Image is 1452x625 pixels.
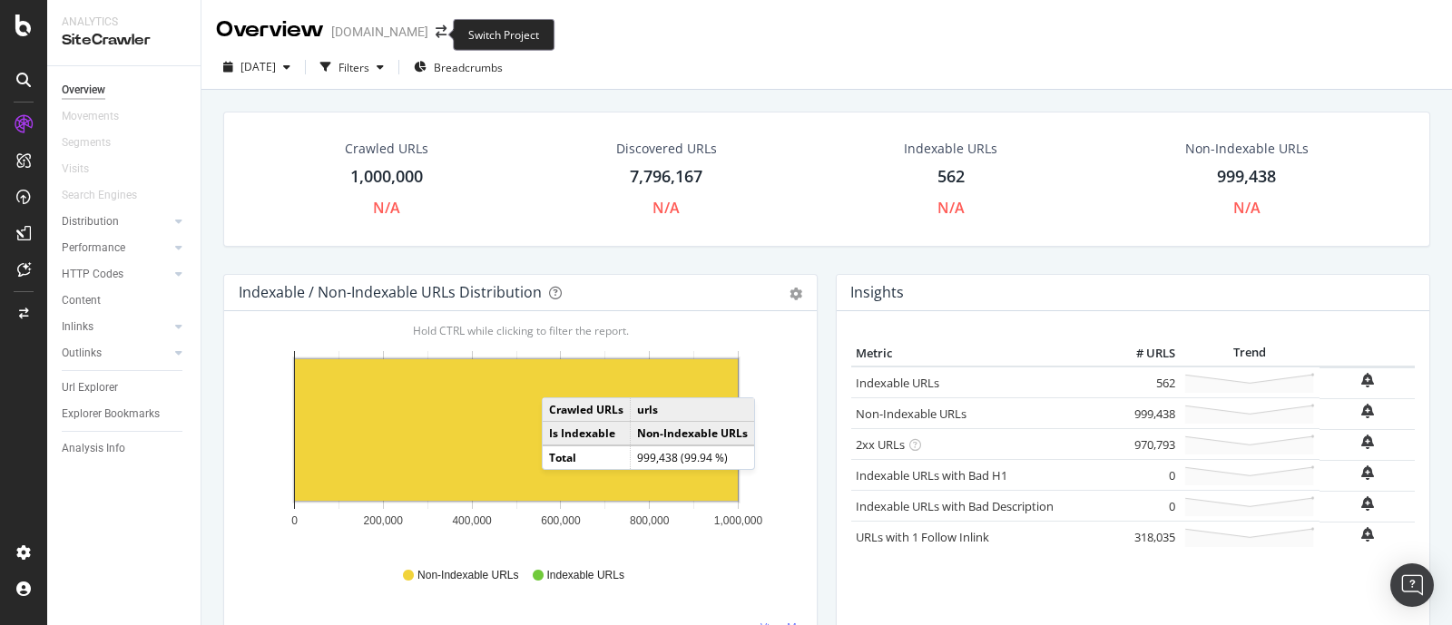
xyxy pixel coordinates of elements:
td: Non-Indexable URLs [631,421,755,445]
div: bell-plus [1361,373,1374,387]
div: Distribution [62,212,119,231]
a: Content [62,291,188,310]
div: [DOMAIN_NAME] [331,23,428,41]
div: 1,000,000 [350,165,423,189]
text: 0 [291,514,298,527]
td: 562 [1107,366,1180,398]
td: 0 [1107,491,1180,522]
text: 200,000 [364,514,404,527]
td: 318,035 [1107,522,1180,552]
div: bell-plus [1361,435,1374,449]
div: bell-plus [1361,527,1374,542]
a: Performance [62,239,170,258]
text: 400,000 [452,514,492,527]
a: Overview [62,81,188,100]
a: Inlinks [62,317,170,337]
div: Movements [62,107,119,126]
span: 2025 Feb. 27th [240,59,276,74]
div: Segments [62,133,111,152]
div: 562 [937,165,965,189]
text: 600,000 [541,514,581,527]
div: Non-Indexable URLs [1185,140,1309,158]
td: 970,793 [1107,429,1180,460]
div: gear [790,288,802,300]
svg: A chart. [239,340,794,551]
div: Overview [62,81,105,100]
div: Outlinks [62,344,102,363]
a: Explorer Bookmarks [62,405,188,424]
a: Non-Indexable URLs [856,405,966,422]
span: Indexable URLs [547,568,624,583]
a: Outlinks [62,344,170,363]
div: Url Explorer [62,378,118,397]
a: Indexable URLs [856,375,939,391]
div: Search Engines [62,186,137,205]
text: 1,000,000 [714,514,763,527]
div: SiteCrawler [62,30,186,51]
div: Indexable / Non-Indexable URLs Distribution [239,283,542,301]
div: bell-plus [1361,465,1374,480]
div: Discovered URLs [616,140,717,158]
div: arrow-right-arrow-left [436,25,446,38]
td: Total [543,445,631,469]
td: Crawled URLs [543,398,631,422]
div: 999,438 [1217,165,1276,189]
span: Non-Indexable URLs [417,568,518,583]
div: Indexable URLs [904,140,997,158]
button: [DATE] [216,53,298,82]
a: 2xx URLs [856,436,905,453]
div: Overview [216,15,324,45]
div: N/A [1233,198,1261,219]
div: N/A [652,198,680,219]
a: Distribution [62,212,170,231]
div: Filters [338,60,369,75]
div: Explorer Bookmarks [62,405,160,424]
a: Indexable URLs with Bad H1 [856,467,1007,483]
text: 800,000 [630,514,670,527]
div: Performance [62,239,125,258]
h4: Insights [850,280,904,305]
div: Crawled URLs [345,140,428,158]
div: 7,796,167 [630,165,702,189]
span: Breadcrumbs [434,60,503,75]
div: bell-plus [1361,496,1374,511]
div: Visits [62,160,89,179]
div: Open Intercom Messenger [1390,563,1434,607]
a: HTTP Codes [62,265,170,284]
a: Segments [62,133,129,152]
td: 999,438 [1107,398,1180,429]
a: Url Explorer [62,378,188,397]
div: Analysis Info [62,439,125,458]
div: Analytics [62,15,186,30]
a: Movements [62,107,137,126]
div: Switch Project [453,19,554,51]
div: N/A [373,198,400,219]
td: urls [631,398,755,422]
div: Content [62,291,101,310]
a: Analysis Info [62,439,188,458]
div: HTTP Codes [62,265,123,284]
td: 0 [1107,460,1180,491]
th: # URLS [1107,340,1180,367]
td: Is Indexable [543,421,631,445]
td: 999,438 (99.94 %) [631,445,755,469]
a: URLs with 1 Follow Inlink [856,529,989,545]
div: bell-plus [1361,404,1374,418]
a: Indexable URLs with Bad Description [856,498,1054,514]
th: Trend [1180,340,1320,367]
div: Inlinks [62,317,93,337]
th: Metric [851,340,1107,367]
button: Filters [313,53,391,82]
a: Visits [62,160,107,179]
a: Search Engines [62,186,155,205]
button: Breadcrumbs [407,53,510,82]
div: N/A [937,198,965,219]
